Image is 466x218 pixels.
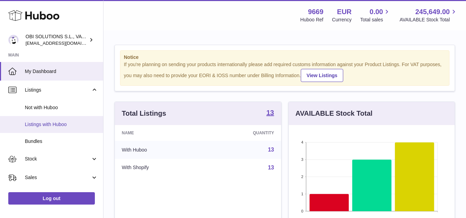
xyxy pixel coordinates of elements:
[337,7,351,17] strong: EUR
[124,54,446,61] strong: Notice
[25,68,98,75] span: My Dashboard
[115,141,205,159] td: With Huboo
[26,40,101,46] span: [EMAIL_ADDRESS][DOMAIN_NAME]
[25,121,98,128] span: Listings with Huboo
[266,109,274,116] strong: 13
[399,7,458,23] a: 245,649.00 AVAILABLE Stock Total
[301,192,303,196] text: 1
[360,17,391,23] span: Total sales
[300,17,324,23] div: Huboo Ref
[301,175,303,179] text: 2
[308,7,324,17] strong: 9669
[399,17,458,23] span: AVAILABLE Stock Total
[332,17,352,23] div: Currency
[115,159,205,177] td: With Shopify
[115,125,205,141] th: Name
[25,174,91,181] span: Sales
[266,109,274,117] a: 13
[205,125,281,141] th: Quantity
[268,165,274,170] a: 13
[8,192,95,205] a: Log out
[25,87,91,93] span: Listings
[25,104,98,111] span: Not with Huboo
[301,157,303,162] text: 3
[25,138,98,145] span: Bundles
[122,109,166,118] h3: Total Listings
[8,35,19,45] img: internalAdmin-9669@internal.huboo.com
[124,61,446,82] div: If you're planning on sending your products internationally please add required customs informati...
[301,140,303,144] text: 4
[370,7,383,17] span: 0.00
[26,33,88,46] div: OBI SOLUTIONS S.L., VAT: B70911078
[268,147,274,153] a: 13
[301,209,303,213] text: 0
[415,7,450,17] span: 245,649.00
[360,7,391,23] a: 0.00 Total sales
[25,156,91,162] span: Stock
[301,69,343,82] a: View Listings
[296,109,373,118] h3: AVAILABLE Stock Total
